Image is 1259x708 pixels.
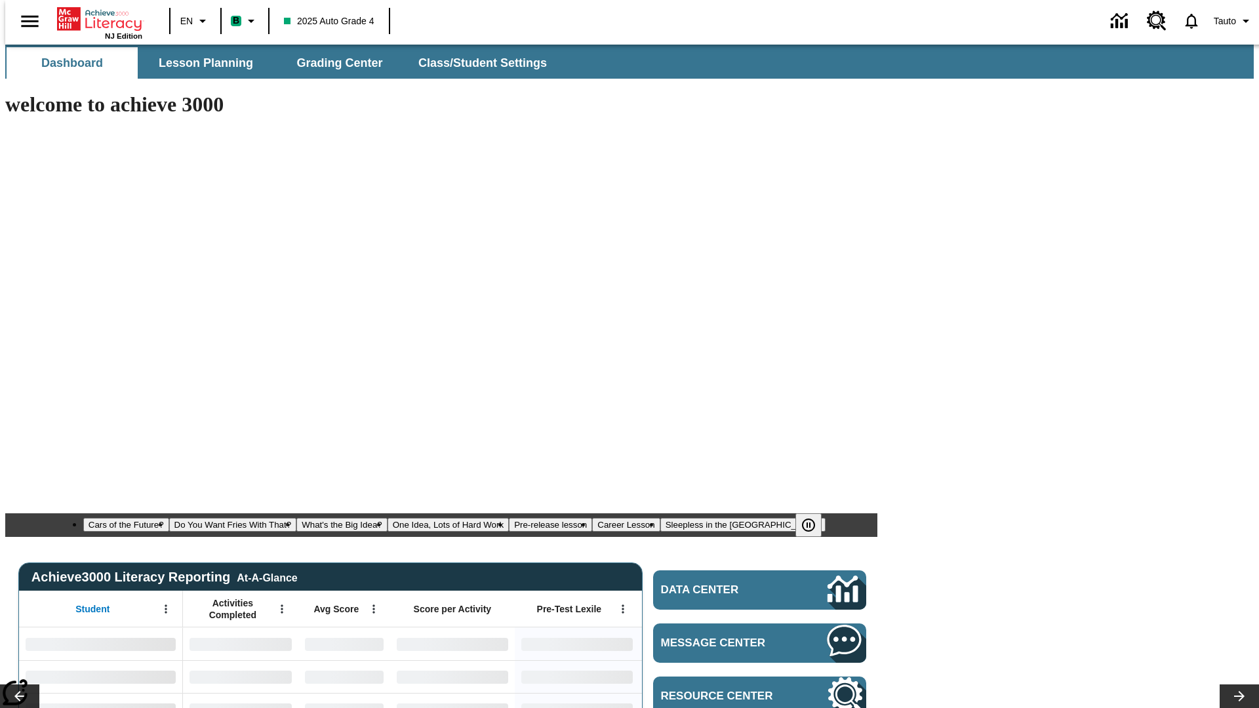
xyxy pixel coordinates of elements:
[57,6,142,32] a: Home
[272,599,292,619] button: Open Menu
[653,623,866,663] a: Message Center
[183,627,298,660] div: No Data,
[5,47,559,79] div: SubNavbar
[418,56,547,71] span: Class/Student Settings
[183,660,298,693] div: No Data,
[156,599,176,619] button: Open Menu
[226,9,264,33] button: Boost Class color is mint green. Change class color
[10,2,49,41] button: Open side menu
[653,570,866,610] a: Data Center
[388,518,509,532] button: Slide 4 One Idea, Lots of Hard Work
[190,597,276,621] span: Activities Completed
[661,583,784,597] span: Data Center
[537,603,602,615] span: Pre-Test Lexile
[661,690,788,703] span: Resource Center
[284,14,374,28] span: 2025 Auto Grade 4
[660,518,826,532] button: Slide 7 Sleepless in the Animal Kingdom
[795,513,835,537] div: Pause
[408,47,557,79] button: Class/Student Settings
[75,603,110,615] span: Student
[83,518,169,532] button: Slide 1 Cars of the Future?
[57,5,142,40] div: Home
[233,12,239,29] span: B
[5,92,877,117] h1: welcome to achieve 3000
[237,570,297,584] div: At-A-Glance
[1214,14,1236,28] span: Tauto
[592,518,660,532] button: Slide 6 Career Lesson
[1209,9,1259,33] button: Profile/Settings
[41,56,103,71] span: Dashboard
[31,570,298,585] span: Achieve3000 Literacy Reporting
[159,56,253,71] span: Lesson Planning
[661,637,788,650] span: Message Center
[795,513,822,537] button: Pause
[298,627,390,660] div: No Data,
[1174,4,1209,38] a: Notifications
[364,599,384,619] button: Open Menu
[613,599,633,619] button: Open Menu
[105,32,142,40] span: NJ Edition
[1139,3,1174,39] a: Resource Center, Will open in new tab
[169,518,297,532] button: Slide 2 Do You Want Fries With That?
[274,47,405,79] button: Grading Center
[296,518,388,532] button: Slide 3 What's the Big Idea?
[414,603,492,615] span: Score per Activity
[174,9,216,33] button: Language: EN, Select a language
[509,518,592,532] button: Slide 5 Pre-release lesson
[296,56,382,71] span: Grading Center
[140,47,271,79] button: Lesson Planning
[5,45,1254,79] div: SubNavbar
[298,660,390,693] div: No Data,
[180,14,193,28] span: EN
[7,47,138,79] button: Dashboard
[1220,684,1259,708] button: Lesson carousel, Next
[1103,3,1139,39] a: Data Center
[313,603,359,615] span: Avg Score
